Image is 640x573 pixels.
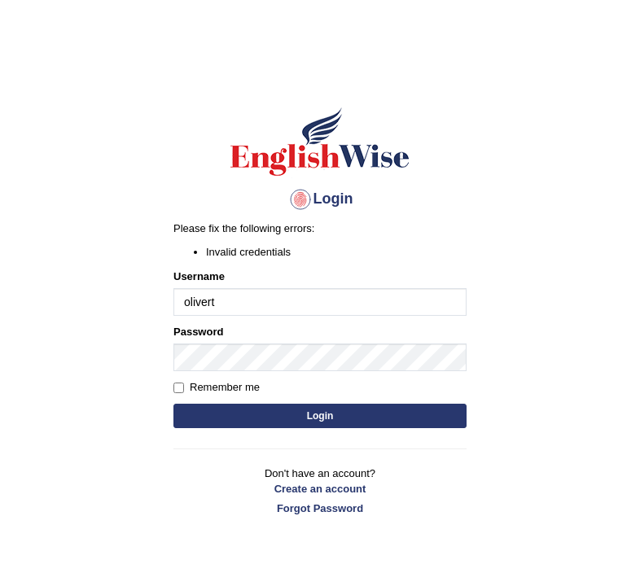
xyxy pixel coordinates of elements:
button: Login [173,404,467,428]
a: Forgot Password [173,501,467,516]
input: Remember me [173,383,184,393]
img: Logo of English Wise sign in for intelligent practice with AI [227,105,413,178]
label: Remember me [173,379,260,396]
h4: Login [173,186,467,212]
p: Don't have an account? [173,466,467,516]
p: Please fix the following errors: [173,221,467,236]
a: Create an account [173,481,467,496]
li: Invalid credentials [206,244,467,260]
label: Password [173,324,223,339]
label: Username [173,269,225,284]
